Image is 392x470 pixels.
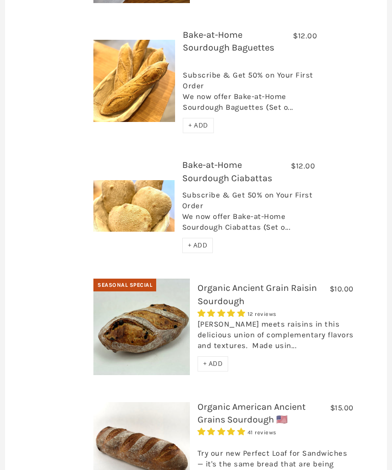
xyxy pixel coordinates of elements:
div: + ADD [198,356,229,372]
span: 5.00 stars [198,309,248,318]
div: Seasonal Special [93,279,156,292]
img: Organic Ancient Grain Raisin Sourdough [93,279,190,375]
div: [PERSON_NAME] meets raisins in this delicious union of complementary flavors and textures. Made u... [198,319,354,356]
img: Bake-at-Home Sourdough Baguettes [93,40,175,122]
a: Organic American Ancient Grains Sourdough 🇺🇸 [198,401,306,425]
span: 4.93 stars [198,427,248,436]
a: Organic Ancient Grain Raisin Sourdough [198,282,317,306]
div: Subscribe & Get 50% on Your First Order We now offer Bake-at-Home Sourdough Ciabattas (Set o... [182,190,315,238]
div: Subscribe & Get 50% on Your First Order We now offer Bake-at-Home Sourdough Baguettes (Set o... [183,59,317,118]
span: + ADD [188,241,208,250]
div: + ADD [182,238,213,253]
span: + ADD [203,359,223,368]
div: + ADD [183,118,214,133]
img: Bake-at-Home Sourdough Ciabattas [93,180,175,232]
span: $10.00 [330,284,354,293]
a: Bake-at-Home Sourdough Baguettes [183,29,274,53]
a: Bake-at-Home Sourdough Ciabattas [182,159,272,183]
span: $12.00 [293,31,317,40]
span: 41 reviews [248,429,277,436]
span: $12.00 [291,161,315,170]
span: 12 reviews [248,311,277,317]
span: $15.00 [330,403,354,412]
span: + ADD [188,121,208,130]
